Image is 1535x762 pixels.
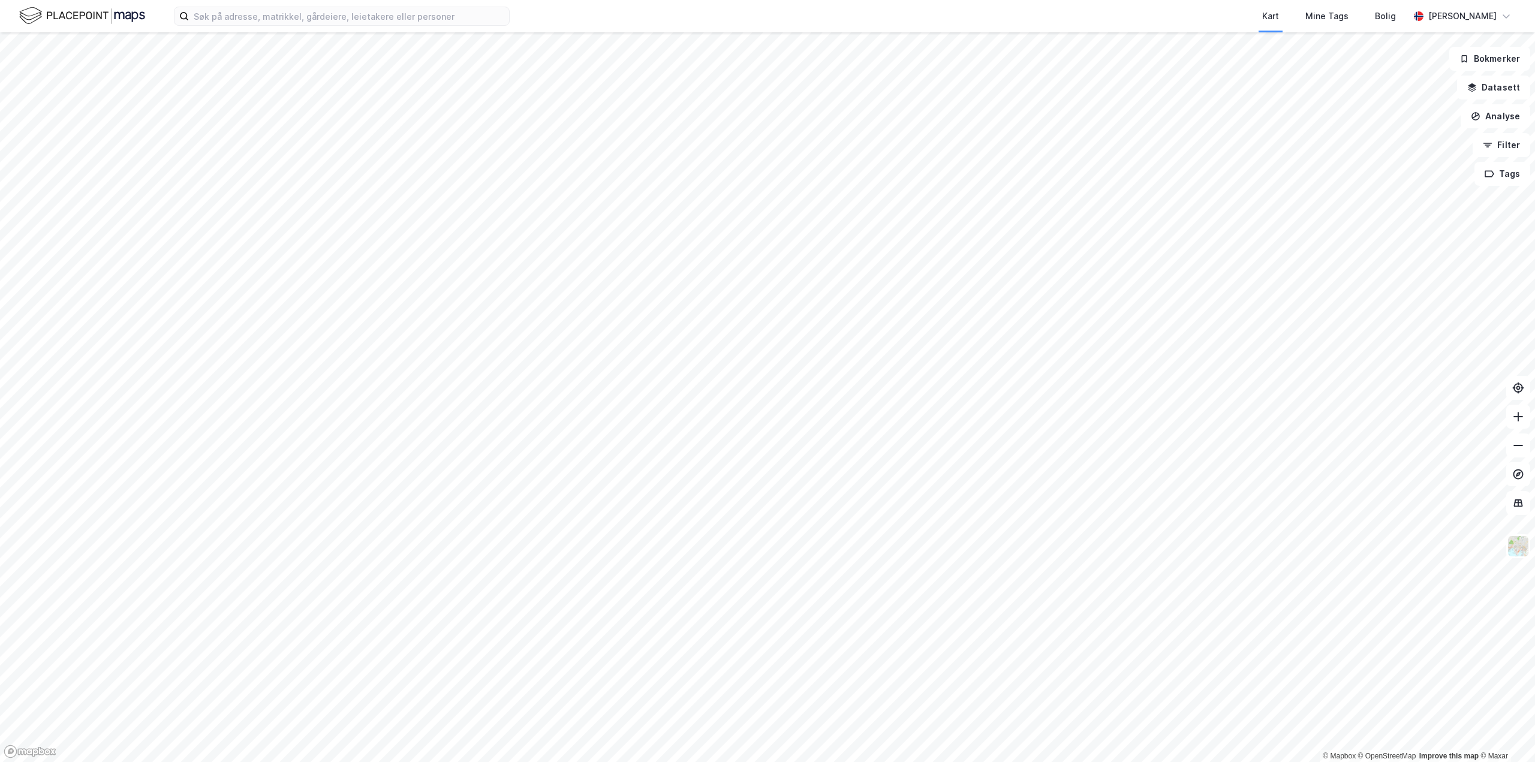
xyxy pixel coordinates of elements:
[1419,752,1479,760] a: Improve this map
[1262,9,1279,23] div: Kart
[1428,9,1497,23] div: [PERSON_NAME]
[1323,752,1356,760] a: Mapbox
[1305,9,1349,23] div: Mine Tags
[1449,47,1530,71] button: Bokmerker
[1473,133,1530,157] button: Filter
[1375,9,1396,23] div: Bolig
[189,7,509,25] input: Søk på adresse, matrikkel, gårdeiere, leietakere eller personer
[1461,104,1530,128] button: Analyse
[1475,704,1535,762] div: Kontrollprogram for chat
[19,5,145,26] img: logo.f888ab2527a4732fd821a326f86c7f29.svg
[1457,76,1530,100] button: Datasett
[1358,752,1416,760] a: OpenStreetMap
[1474,162,1530,186] button: Tags
[4,745,56,758] a: Mapbox homepage
[1507,535,1530,558] img: Z
[1475,704,1535,762] iframe: Chat Widget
